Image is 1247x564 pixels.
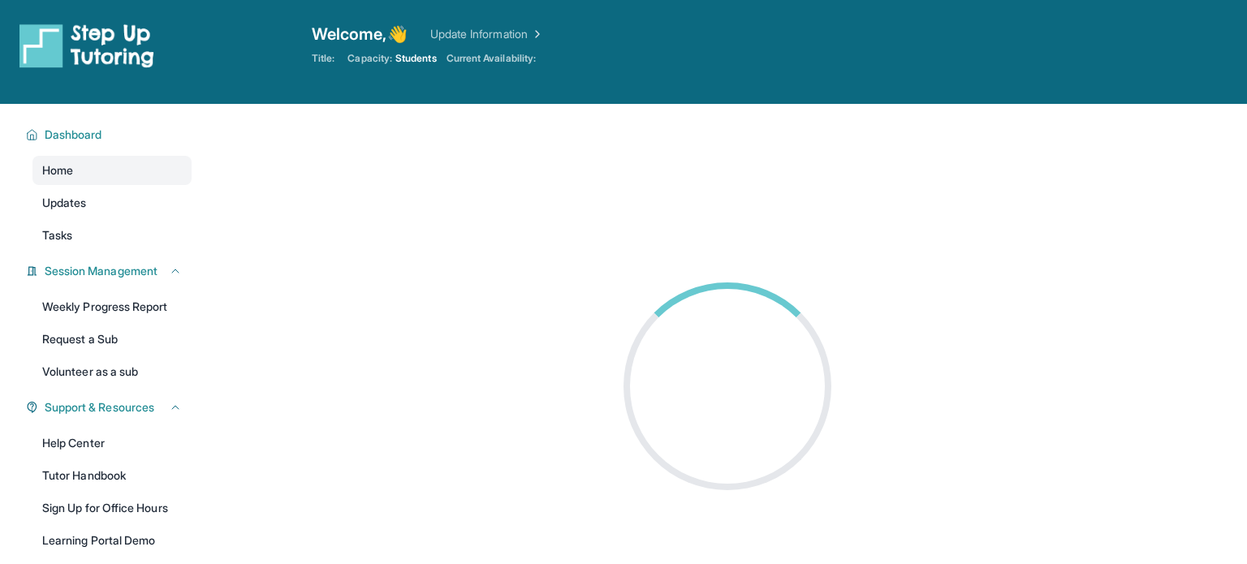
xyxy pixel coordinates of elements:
[347,52,392,65] span: Capacity:
[45,127,102,143] span: Dashboard
[32,357,192,386] a: Volunteer as a sub
[45,399,154,415] span: Support & Resources
[42,162,73,179] span: Home
[32,493,192,523] a: Sign Up for Office Hours
[528,26,544,42] img: Chevron Right
[32,188,192,217] a: Updates
[32,292,192,321] a: Weekly Progress Report
[312,23,408,45] span: Welcome, 👋
[312,52,334,65] span: Title:
[32,428,192,458] a: Help Center
[447,52,536,65] span: Current Availability:
[19,23,154,68] img: logo
[42,195,87,211] span: Updates
[42,227,72,243] span: Tasks
[38,263,182,279] button: Session Management
[32,526,192,555] a: Learning Portal Demo
[38,399,182,415] button: Support & Resources
[395,52,437,65] span: Students
[32,461,192,490] a: Tutor Handbook
[32,325,192,354] a: Request a Sub
[430,26,544,42] a: Update Information
[38,127,182,143] button: Dashboard
[45,263,157,279] span: Session Management
[32,221,192,250] a: Tasks
[32,156,192,185] a: Home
